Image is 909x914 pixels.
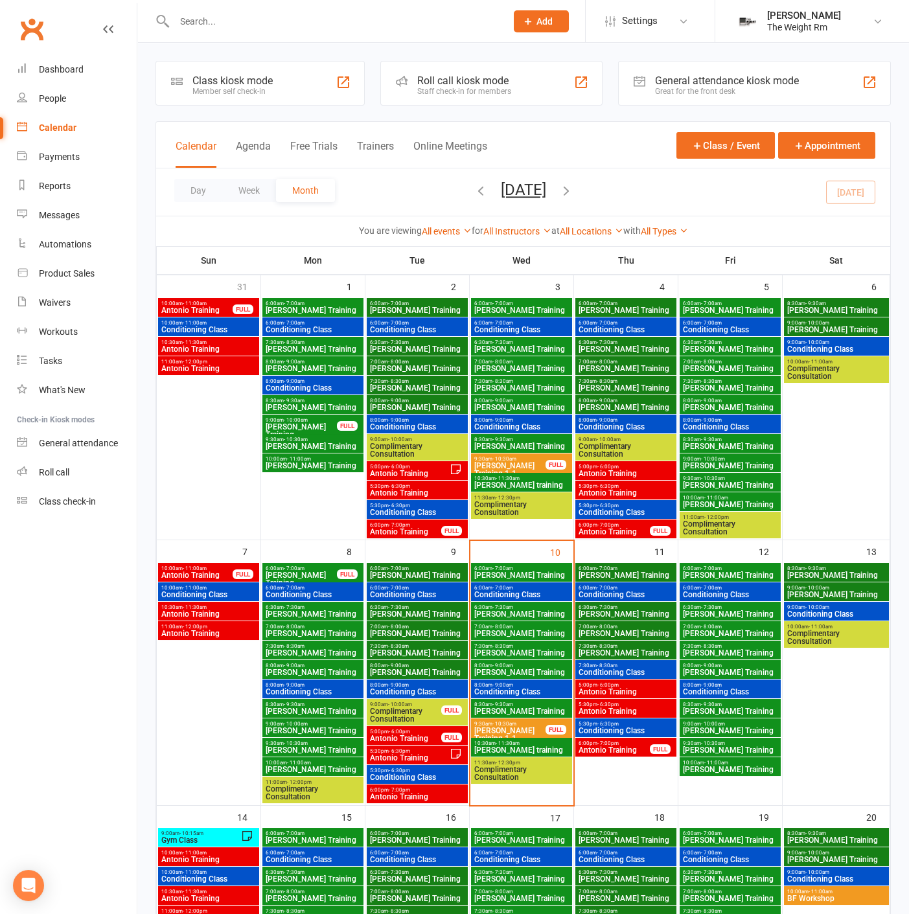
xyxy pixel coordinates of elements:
[578,508,674,516] span: Conditioning Class
[701,456,725,462] span: - 10:00am
[492,378,513,384] span: - 8:30am
[701,475,725,481] span: - 10:30am
[161,345,257,353] span: Antonio Training
[284,320,305,326] span: - 7:00am
[701,566,722,571] span: - 7:00am
[578,339,674,345] span: 6:30am
[682,306,778,314] span: [PERSON_NAME] Training
[276,179,335,202] button: Month
[369,339,465,345] span: 6:30am
[597,437,621,442] span: - 10:00am
[192,74,273,87] div: Class kiosk mode
[597,301,617,306] span: - 7:00am
[787,566,886,571] span: 8:30am
[578,378,674,384] span: 7:30am
[735,8,761,34] img: thumb_image1749576563.png
[17,429,137,458] a: General attendance kiosk mode
[682,514,778,520] span: 11:00am
[347,275,365,297] div: 1
[265,339,361,345] span: 7:30am
[682,378,778,384] span: 7:30am
[284,301,305,306] span: - 7:00am
[597,398,617,404] span: - 9:00am
[357,140,394,168] button: Trainers
[682,359,778,365] span: 7:00am
[597,359,617,365] span: - 8:00am
[170,12,497,30] input: Search...
[578,566,674,571] span: 6:00am
[682,398,778,404] span: 8:00am
[389,503,410,508] span: - 6:30pm
[17,230,137,259] a: Automations
[17,113,137,143] a: Calendar
[265,437,361,442] span: 9:30am
[287,456,311,462] span: - 11:00am
[161,566,233,571] span: 10:00am
[578,398,674,404] span: 8:00am
[413,140,487,168] button: Online Meetings
[417,87,511,96] div: Staff check-in for members
[265,462,361,470] span: [PERSON_NAME] Training
[682,495,778,501] span: 10:00am
[359,225,422,236] strong: You are viewing
[237,275,260,297] div: 31
[39,297,71,308] div: Waivers
[496,495,520,501] span: - 12:30pm
[778,132,875,159] button: Appointment
[17,376,137,405] a: What's New
[417,74,511,87] div: Roll call kiosk mode
[13,870,44,901] div: Open Intercom Messenger
[787,359,886,365] span: 10:00am
[655,87,799,96] div: Great for the front desk
[682,475,778,481] span: 9:30am
[474,365,570,372] span: [PERSON_NAME] Training
[474,326,570,334] span: Conditioning Class
[787,339,886,345] span: 9:00am
[242,540,260,562] div: 7
[682,301,778,306] span: 6:00am
[39,152,80,162] div: Payments
[17,317,137,347] a: Workouts
[369,301,465,306] span: 6:00am
[767,10,841,21] div: [PERSON_NAME]
[682,456,778,462] span: 9:00am
[578,404,674,411] span: [PERSON_NAME] Training
[369,326,465,334] span: Conditioning Class
[265,398,361,404] span: 8:30am
[578,470,674,477] span: Antonio Training
[369,566,465,571] span: 6:00am
[492,339,513,345] span: - 7:30am
[161,365,257,372] span: Antonio Training
[369,384,465,392] span: [PERSON_NAME] Training
[161,359,257,365] span: 11:00am
[682,501,778,508] span: [PERSON_NAME] Training
[369,423,465,431] span: Conditioning Class
[183,301,207,306] span: - 11:00am
[369,464,450,470] span: 5:00pm
[764,275,782,297] div: 5
[441,526,462,536] div: FULL
[39,210,80,220] div: Messages
[474,475,570,481] span: 10:30am
[474,301,570,306] span: 6:00am
[597,417,617,423] span: - 9:00am
[536,16,553,27] span: Add
[578,359,674,365] span: 7:00am
[192,87,273,96] div: Member self check-in
[701,378,722,384] span: - 8:30am
[701,417,722,423] span: - 9:00am
[388,398,409,404] span: - 9:00am
[369,470,450,477] span: Antonio Training
[265,456,361,462] span: 10:00am
[16,13,48,45] a: Clubworx
[578,345,674,353] span: [PERSON_NAME] Training
[682,404,778,411] span: [PERSON_NAME] Training
[17,55,137,84] a: Dashboard
[578,365,674,372] span: [PERSON_NAME] Training
[284,566,305,571] span: - 7:00am
[474,378,570,384] span: 7:30am
[284,417,308,423] span: - 10:00am
[682,326,778,334] span: Conditioning Class
[676,132,775,159] button: Class / Event
[682,423,778,431] span: Conditioning Class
